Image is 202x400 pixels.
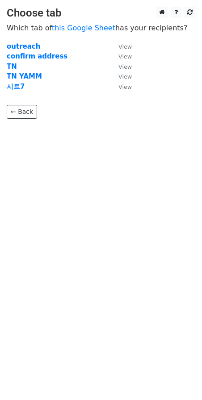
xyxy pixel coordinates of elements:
a: View [109,42,132,50]
a: View [109,62,132,71]
a: TN YAMM [7,72,42,80]
a: outreach [7,42,40,50]
a: View [109,83,132,91]
a: this Google Sheet [52,24,115,32]
a: TN [7,62,17,71]
h3: Choose tab [7,7,195,20]
a: ← Back [7,105,37,119]
a: View [109,72,132,80]
small: View [118,63,132,70]
small: View [118,73,132,80]
small: View [118,83,132,90]
a: 시트7 [7,83,25,91]
p: Which tab of has your recipients? [7,23,195,33]
small: View [118,43,132,50]
a: View [109,52,132,60]
small: View [118,53,132,60]
a: confirm address [7,52,67,60]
